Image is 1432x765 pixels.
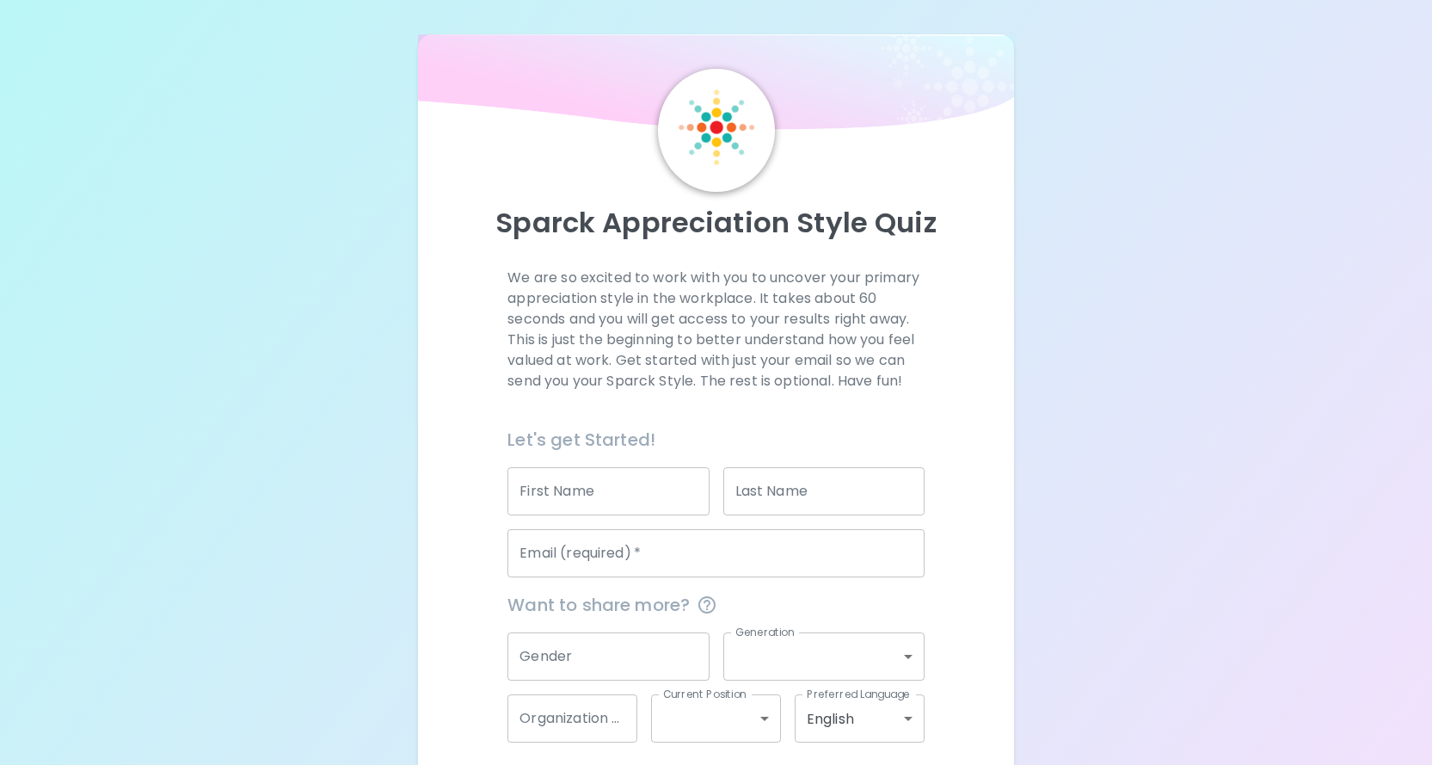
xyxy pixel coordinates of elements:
p: We are so excited to work with you to uncover your primary appreciation style in the workplace. I... [507,268,924,392]
label: Generation [735,625,795,639]
h6: Let's get Started! [507,426,924,453]
label: Preferred Language [807,687,910,701]
p: Sparck Appreciation Style Quiz [439,206,994,240]
img: wave [418,34,1015,138]
span: Want to share more? [507,591,924,619]
label: Current Position [663,687,747,701]
svg: This information is completely confidential and only used for aggregated appreciation studies at ... [697,595,717,615]
div: English [795,694,925,743]
img: Sparck Logo [679,89,754,165]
